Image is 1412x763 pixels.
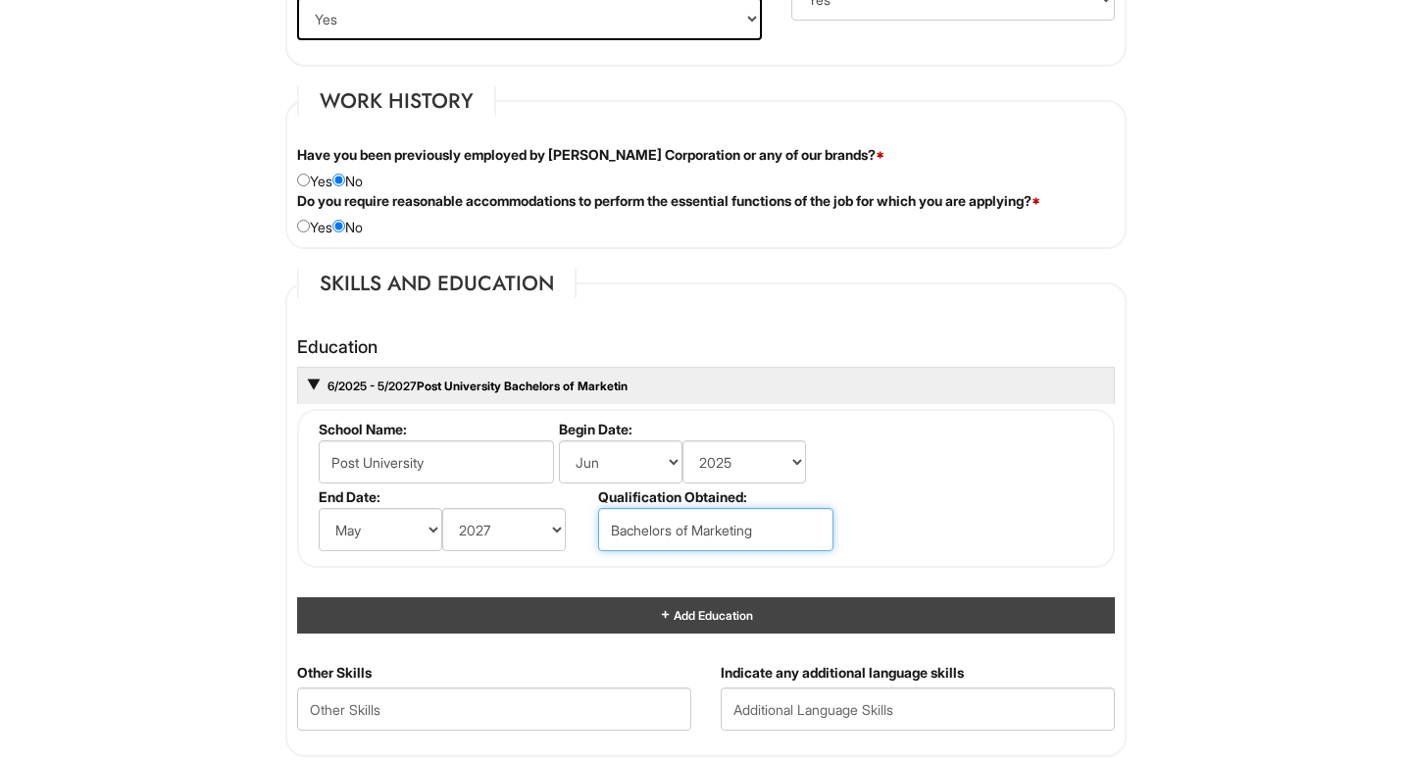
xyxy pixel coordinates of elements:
label: School Name: [319,421,551,437]
legend: Skills and Education [297,269,577,298]
input: Other Skills [297,687,691,731]
label: Begin Date: [559,421,831,437]
label: Do you require reasonable accommodations to perform the essential functions of the job for which ... [297,191,1040,211]
h4: Education [297,337,1115,357]
input: Additional Language Skills [721,687,1115,731]
label: Qualification Obtained: [598,488,831,505]
div: Yes No [282,191,1130,237]
label: Other Skills [297,663,372,683]
div: Yes No [282,145,1130,191]
span: 6/2025 - 5/2027 [326,379,417,393]
label: Indicate any additional language skills [721,663,964,683]
a: Add Education [659,608,753,623]
legend: Work History [297,86,496,116]
a: 6/2025 - 5/2027Post University Bachelors of Marketin [326,379,628,393]
span: Add Education [672,608,753,623]
label: End Date: [319,488,590,505]
label: Have you been previously employed by [PERSON_NAME] Corporation or any of our brands? [297,145,884,165]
